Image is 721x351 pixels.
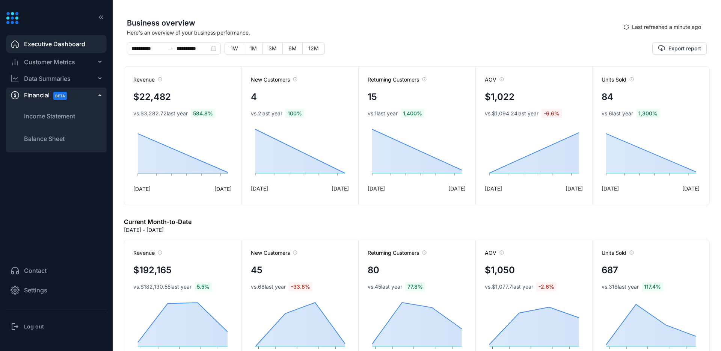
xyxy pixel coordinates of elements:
[127,29,618,36] span: Here's an overview of your business performance.
[251,185,268,192] span: [DATE]
[133,90,171,104] h4: $22,482
[624,24,629,30] span: sync
[214,185,232,193] span: [DATE]
[602,76,634,83] span: Units Sold
[24,87,74,104] span: Financial
[251,90,257,104] h4: 4
[405,282,425,291] span: 77.8 %
[53,92,67,100] span: BETA
[285,109,304,118] span: 100 %
[618,21,707,33] button: syncLast refreshed a minute ago
[636,109,660,118] span: 1,300 %
[368,249,427,257] span: Returning Customers
[485,249,504,257] span: AOV
[133,283,192,290] span: vs. $182,130.55 last year
[195,282,212,291] span: 5.5 %
[133,249,162,257] span: Revenue
[231,45,238,51] span: 1W
[602,249,634,257] span: Units Sold
[133,185,151,193] span: [DATE]
[24,57,75,67] span: Customer Metrics
[401,109,424,118] span: 1,400 %
[448,185,466,192] span: [DATE]
[485,110,538,117] span: vs. $1,094.24 last year
[652,42,707,54] button: Export report
[368,90,377,104] h4: 15
[485,76,504,83] span: AOV
[566,185,583,192] span: [DATE]
[368,283,402,290] span: vs. 45 last year
[308,45,319,51] span: 12M
[24,286,47,295] span: Settings
[133,110,188,117] span: vs. $3,282.72 last year
[602,283,639,290] span: vs. 316 last year
[485,283,533,290] span: vs. $1,077.7 last year
[167,45,173,51] span: to
[24,323,44,330] h3: Log out
[602,185,619,192] span: [DATE]
[368,76,427,83] span: Returning Customers
[251,110,282,117] span: vs. 2 last year
[288,45,297,51] span: 6M
[485,90,514,104] h4: $1,022
[24,134,65,143] span: Balance Sheet
[289,282,312,291] span: -33.8 %
[332,185,349,192] span: [DATE]
[536,282,557,291] span: -2.6 %
[124,226,164,234] p: [DATE] - [DATE]
[268,45,277,51] span: 3M
[368,110,398,117] span: vs. 1 last year
[542,109,562,118] span: -6.6 %
[368,263,379,277] h4: 80
[251,76,297,83] span: New Customers
[24,74,71,83] div: Data Summaries
[668,45,701,52] span: Export report
[368,185,385,192] span: [DATE]
[167,45,173,51] span: swap-right
[602,110,633,117] span: vs. 6 last year
[24,112,75,121] span: Income Statement
[602,90,613,104] h4: 84
[24,266,47,275] span: Contact
[133,76,162,83] span: Revenue
[24,39,85,48] span: Executive Dashboard
[632,23,701,31] span: Last refreshed a minute ago
[191,109,215,118] span: 584.8 %
[251,263,262,277] h4: 45
[251,283,286,290] span: vs. 68 last year
[124,217,192,226] h6: Current Month-to-Date
[133,263,172,277] h4: $192,165
[485,263,515,277] h4: $1,050
[682,185,700,192] span: [DATE]
[250,45,257,51] span: 1M
[642,282,663,291] span: 117.4 %
[485,185,502,192] span: [DATE]
[602,263,618,277] h4: 687
[127,17,618,29] span: Business overview
[251,249,297,257] span: New Customers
